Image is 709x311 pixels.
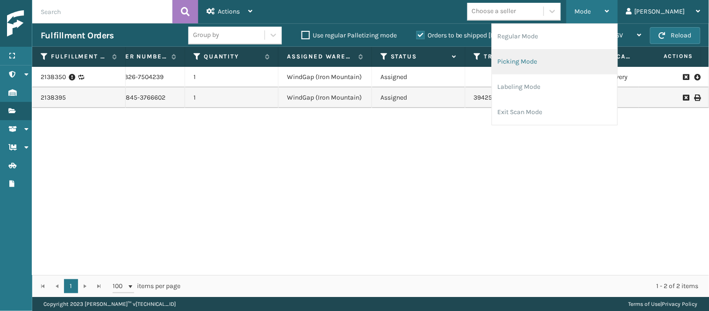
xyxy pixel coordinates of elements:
[492,100,617,125] li: Exit Scan Mode
[372,67,466,87] td: Assigned
[7,10,91,37] img: logo
[279,87,372,108] td: WindGap (Iron Mountain)
[492,74,617,100] li: Labeling Mode
[110,52,167,61] label: Order Number
[287,52,354,61] label: Assigned Warehouse
[51,52,107,61] label: Fulfillment Order Id
[650,27,701,44] button: Reload
[185,67,279,87] td: 1
[474,94,518,101] a: 394252286819
[185,87,279,108] td: 1
[301,31,397,39] label: Use regular Palletizing mode
[113,279,181,293] span: items per page
[41,93,66,102] a: 2138395
[43,297,176,311] p: Copyright 2023 [PERSON_NAME]™ v [TECHNICAL_ID]
[194,282,699,291] div: 1 - 2 of 2 items
[492,24,617,49] li: Regular Mode
[279,67,372,87] td: WindGap (Iron Mountain)
[204,52,260,61] label: Quantity
[41,30,114,41] h3: Fulfillment Orders
[629,301,661,307] a: Terms of Use
[64,279,78,293] a: 1
[218,7,240,15] span: Actions
[683,74,689,80] i: Request to Be Cancelled
[575,7,591,15] span: Mode
[634,49,699,64] span: Actions
[92,87,185,108] td: 113-4625845-3766602
[92,67,185,87] td: 113-5102326-7504239
[41,72,66,82] a: 2138350
[113,282,127,291] span: 100
[372,87,466,108] td: Assigned
[695,94,700,101] i: Print Label
[695,72,700,82] i: Pull Label
[683,94,689,101] i: Request to Be Cancelled
[416,31,507,39] label: Orders to be shipped [DATE]
[492,49,617,74] li: Picking Mode
[629,297,698,311] div: |
[193,30,219,40] div: Group by
[484,52,541,61] label: Tracking Number
[472,7,516,16] div: Choose a seller
[662,301,698,307] a: Privacy Policy
[391,52,447,61] label: Status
